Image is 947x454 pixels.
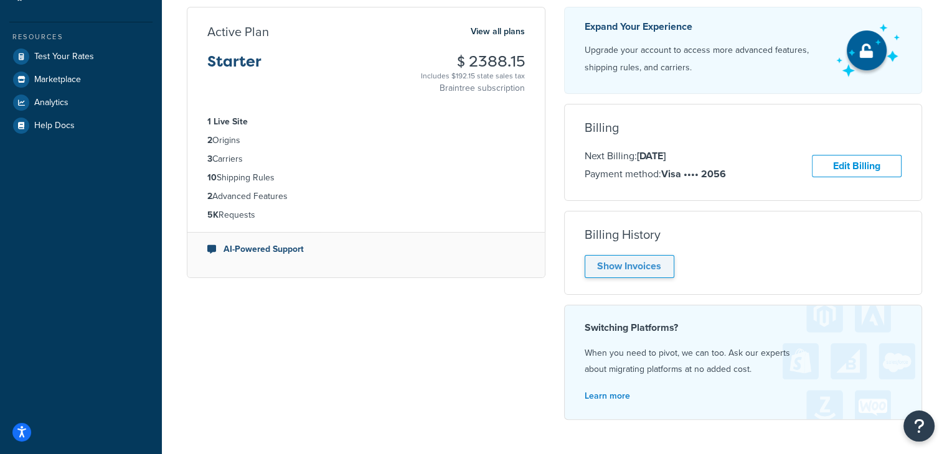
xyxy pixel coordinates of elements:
p: Upgrade your account to access more advanced features, shipping rules, and carriers. [585,42,826,76]
strong: 2 [207,134,212,147]
p: Expand Your Experience [585,18,826,35]
li: Shipping Rules [207,171,525,185]
h3: $ 2388.15 [421,53,525,70]
h3: Billing [585,121,619,134]
a: Marketplace [9,68,153,91]
p: When you need to pivot, we can too. Ask our experts about migrating platforms at no added cost. [585,345,902,378]
strong: 1 Live Site [207,115,248,128]
p: Next Billing: [585,148,726,164]
a: Test Your Rates [9,45,153,68]
h3: Billing History [585,228,661,241]
button: Open Resource Center [903,410,935,442]
a: Show Invoices [585,255,674,278]
strong: Visa •••• 2056 [661,167,726,181]
span: Help Docs [34,121,75,131]
h4: Switching Platforms? [585,320,902,335]
a: Edit Billing [812,155,902,178]
div: Includes $192.15 state sales tax [421,70,525,82]
li: Origins [207,134,525,147]
h3: Active Plan [207,25,269,39]
li: Carriers [207,152,525,166]
h3: Starter [207,53,261,80]
a: Analytics [9,91,153,114]
strong: 5K [207,208,219,221]
strong: [DATE] [637,149,666,163]
div: Resources [9,32,153,42]
strong: 10 [207,171,217,184]
a: View all plans [471,24,525,40]
span: Marketplace [34,75,81,85]
p: Payment method: [585,166,726,182]
span: Test Your Rates [34,52,94,62]
a: Help Docs [9,114,153,137]
a: Learn more [585,389,630,402]
p: Braintree subscription [421,82,525,95]
li: AI-Powered Support [207,243,525,256]
strong: 2 [207,190,212,203]
a: Expand Your Experience Upgrade your account to access more advanced features, shipping rules, and... [564,7,923,94]
strong: 3 [207,152,212,165]
li: Requests [207,208,525,222]
span: Analytics [34,98,68,108]
li: Advanced Features [207,190,525,203]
